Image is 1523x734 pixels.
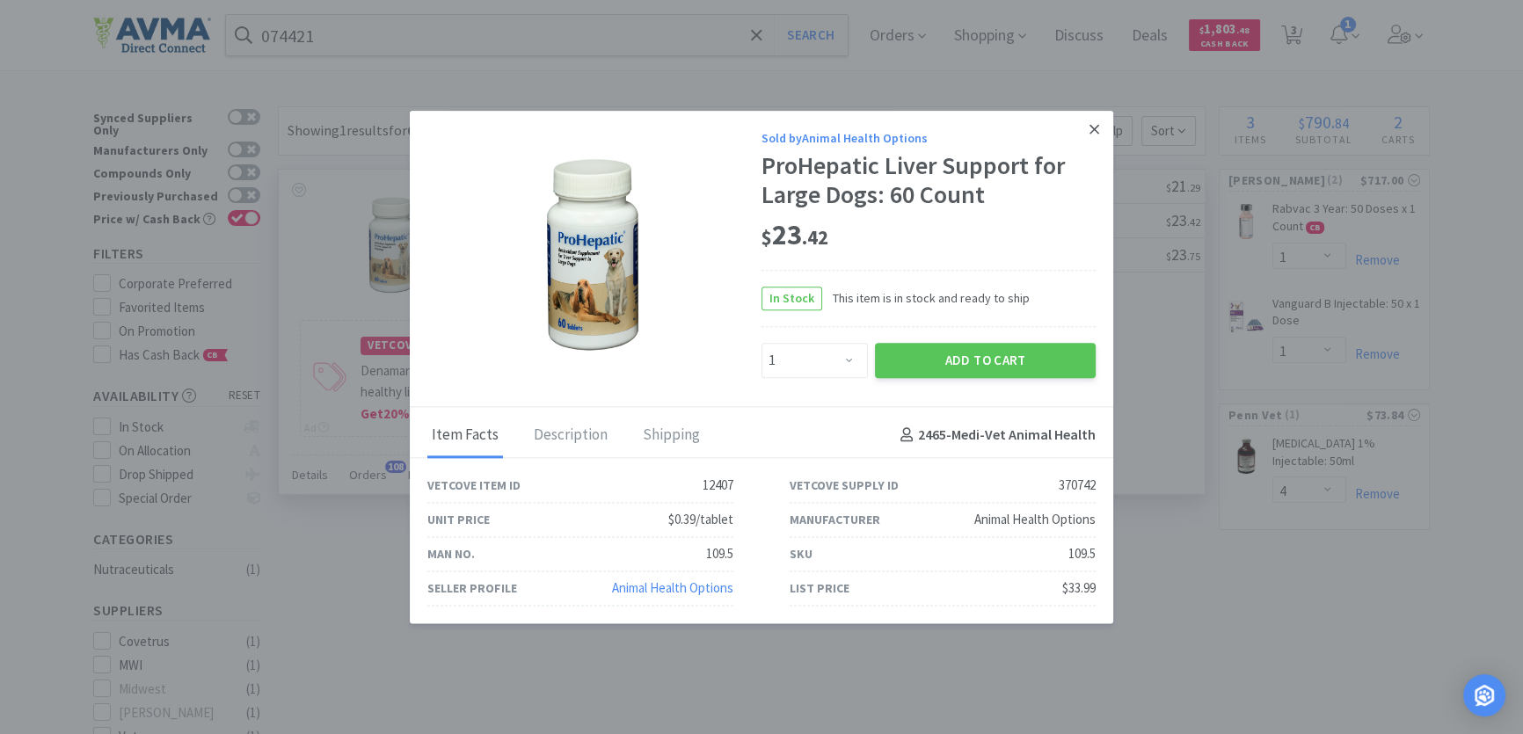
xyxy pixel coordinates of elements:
[761,128,1096,148] div: Sold by Animal Health Options
[612,579,733,596] a: Animal Health Options
[427,544,475,563] div: Man No.
[761,151,1096,210] div: ProHepatic Liver Support for Large Dogs: 60 Count
[1463,674,1505,716] div: Open Intercom Messenger
[427,578,517,598] div: Seller Profile
[762,287,821,309] span: In Stock
[761,217,828,252] span: 23
[529,414,612,458] div: Description
[1059,475,1096,496] div: 370742
[974,509,1096,530] div: Animal Health Options
[528,139,661,367] img: 81d299909c984f6a891864c6f6e4dd94.jpg
[703,475,733,496] div: 12407
[822,288,1030,308] span: This item is in stock and ready to ship
[427,414,503,458] div: Item Facts
[893,425,1096,447] h4: 2465 - Medi-Vet Animal Health
[790,544,813,563] div: SKU
[761,225,772,250] span: $
[638,414,704,458] div: Shipping
[790,476,899,495] div: Vetcove Supply ID
[1062,578,1096,599] div: $33.99
[706,543,733,564] div: 109.5
[790,510,880,529] div: Manufacturer
[427,510,490,529] div: Unit Price
[802,225,828,250] span: . 42
[875,343,1096,378] button: Add to Cart
[668,509,733,530] div: $0.39/tablet
[790,578,849,598] div: List Price
[1068,543,1096,564] div: 109.5
[427,476,521,495] div: Vetcove Item ID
